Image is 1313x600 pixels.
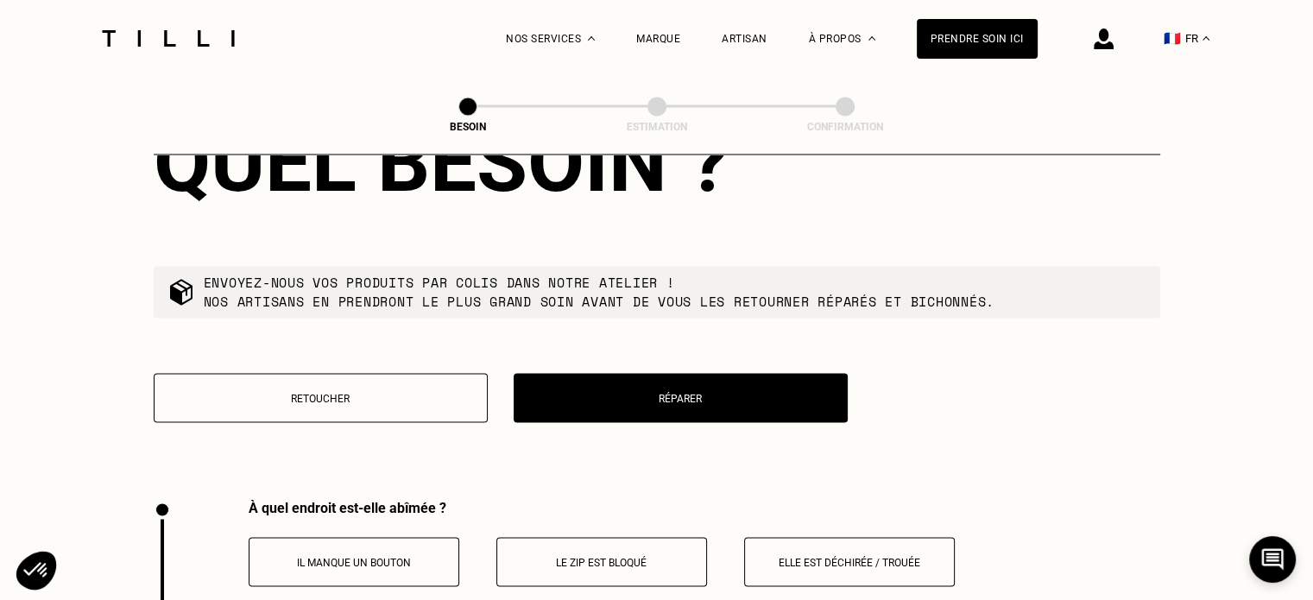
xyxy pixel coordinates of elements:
[496,537,707,586] button: Le zip est bloqué
[506,556,698,568] p: Le zip est bloqué
[258,556,450,568] p: Il manque un bouton
[744,537,955,586] button: Elle est déchirée / trouée
[514,373,848,422] button: Réparer
[163,392,478,404] p: Retoucher
[167,278,195,306] img: commande colis
[154,373,488,422] button: Retoucher
[96,30,241,47] img: Logo du service de couturière Tilli
[1094,28,1114,49] img: icône connexion
[249,499,1160,515] div: À quel endroit est-elle abîmée ?
[754,556,945,568] p: Elle est déchirée / trouée
[249,537,459,586] button: Il manque un bouton
[571,121,743,133] div: Estimation
[1164,30,1181,47] span: 🇫🇷
[382,121,554,133] div: Besoin
[523,392,838,404] p: Réparer
[868,36,875,41] img: Menu déroulant à propos
[917,19,1038,59] a: Prendre soin ici
[722,33,767,45] a: Artisan
[759,121,931,133] div: Confirmation
[204,273,995,311] p: Envoyez-nous vos produits par colis dans notre atelier ! Nos artisans en prendront le plus grand ...
[588,36,595,41] img: Menu déroulant
[154,114,1160,211] div: Quel besoin ?
[636,33,680,45] a: Marque
[1203,36,1209,41] img: menu déroulant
